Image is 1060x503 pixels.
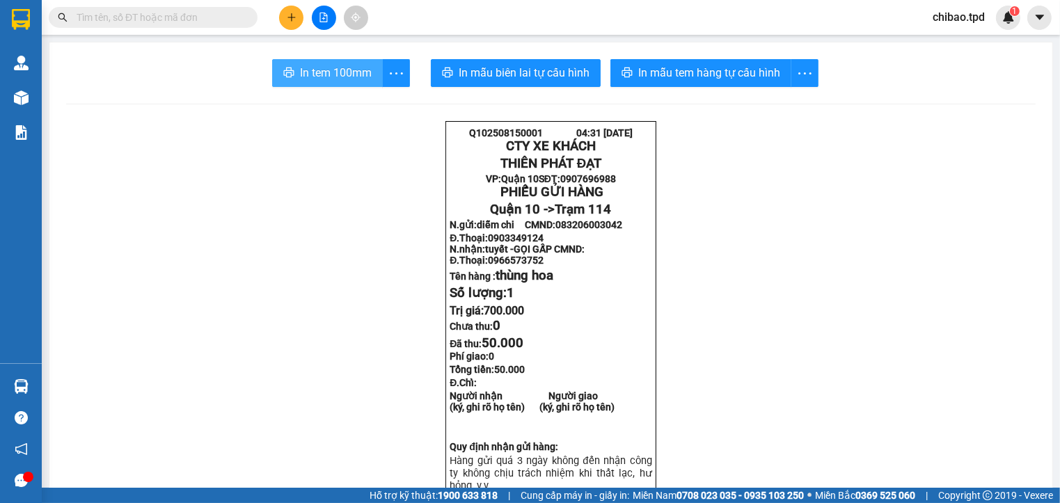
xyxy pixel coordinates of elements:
strong: Đ.Thoại: [450,255,544,266]
span: more [383,65,409,82]
strong: Chưa thu: [450,321,500,332]
button: printerIn mẫu tem hàng tự cấu hình [610,59,791,87]
span: ⚪️ [807,493,812,498]
img: icon-new-feature [1002,11,1015,24]
span: 1 [1012,6,1017,16]
span: 04:31 [576,127,601,138]
span: thùng hoa [496,268,553,283]
span: Quận 10 -> [44,81,165,96]
strong: 1900 633 818 [438,490,498,501]
span: 0907696988 [114,52,170,63]
strong: Phí giao: [450,351,494,362]
span: In tem 100mm [300,64,372,81]
button: aim [344,6,368,30]
span: [DATE] [603,127,633,138]
span: Đ.Chỉ: [450,377,477,388]
span: 50.000 [494,364,525,375]
span: printer [622,67,633,80]
span: tuyết -GỌI GẤP CMND: [485,243,585,255]
span: chibao.tpd [921,8,996,26]
strong: Đ.Thoại: [450,232,544,243]
img: warehouse-icon [14,56,29,70]
span: printer [442,67,453,80]
span: file-add [319,13,329,22]
span: notification [15,442,28,456]
span: Quận 10 [501,173,539,184]
span: | [508,488,510,503]
img: warehouse-icon [14,379,29,394]
strong: THIÊN PHÁT ĐẠT [500,156,601,171]
span: 0907696988 [560,173,616,184]
button: printerIn mẫu biên lai tự cấu hình [431,59,601,87]
span: Q102508150001 [469,127,543,138]
strong: (ký, ghi rõ họ tên) (ký, ghi rõ họ tên) [450,401,615,413]
span: | [926,488,928,503]
span: [DATE] [157,6,187,17]
strong: 0369 525 060 [855,490,915,501]
strong: Đã thu: [450,338,523,349]
span: 0903349124 [488,232,544,243]
strong: 0708 023 035 - 0935 103 250 [677,490,804,501]
strong: N.gửi: [450,219,622,230]
strong: VP: SĐT: [486,173,616,184]
span: Hàng gửi quá 3 ngày không đến nhận công ty không chịu trách nhiệm khi thất lạc, hư hỏn... [450,454,651,492]
span: more [791,65,818,82]
strong: CTY XE KHÁCH [60,17,150,33]
span: Quận 10 [54,52,92,63]
span: Số lượng: [450,285,514,301]
strong: Tên hàng : [450,271,553,282]
span: 0966573752 [488,255,544,266]
span: question-circle [15,411,28,424]
span: 04:31 [130,6,155,17]
span: 50.000 [482,335,523,351]
span: Miền Nam [633,488,804,503]
button: more [791,59,818,87]
button: more [382,59,410,87]
span: Hỗ trợ kỹ thuật: [370,488,498,503]
strong: THIÊN PHÁT ĐẠT [54,35,155,50]
span: PHIẾU GỬI HÀNG [54,63,157,79]
strong: CTY XE KHÁCH [506,138,596,154]
span: search [58,13,68,22]
span: diễm chi CMND: [477,219,622,230]
span: Trạm 114 [109,81,165,96]
span: Q102508150001 [23,6,97,17]
span: PHIẾU GỬI HÀNG [500,184,603,200]
strong: Quy định nhận gửi hàng: [450,441,558,452]
img: solution-icon [14,125,29,140]
span: 083206003042 [555,219,622,230]
span: message [15,474,28,487]
button: file-add [312,6,336,30]
img: warehouse-icon [14,90,29,105]
strong: N.gửi: [4,98,177,109]
strong: Người nhận Người giao [450,390,598,401]
strong: N.nhận: [450,243,585,255]
button: caret-down [1027,6,1052,30]
span: caret-down [1034,11,1046,24]
span: 1 [507,285,514,301]
span: Trạm 114 [555,202,611,217]
span: Quận 10 -> [490,202,611,217]
span: copyright [983,490,992,500]
button: printerIn tem 100mm [272,59,383,87]
span: plus [287,13,296,22]
span: diễm chi CMND: [31,98,177,109]
span: 0 [493,318,500,333]
span: printer [283,67,294,80]
span: Trị giá: [450,304,524,317]
span: Miền Bắc [815,488,915,503]
strong: VP: SĐT: [39,52,169,63]
span: 700.000 [484,304,524,317]
sup: 1 [1010,6,1020,16]
span: 083206003042 [110,98,177,109]
span: aim [351,13,361,22]
span: In mẫu biên lai tự cấu hình [459,64,590,81]
span: Tổng tiền: [450,364,525,375]
span: In mẫu tem hàng tự cấu hình [638,64,780,81]
span: Cung cấp máy in - giấy in: [521,488,629,503]
input: Tìm tên, số ĐT hoặc mã đơn [77,10,241,25]
button: plus [279,6,303,30]
img: logo-vxr [12,9,30,30]
span: 0 [489,351,494,362]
